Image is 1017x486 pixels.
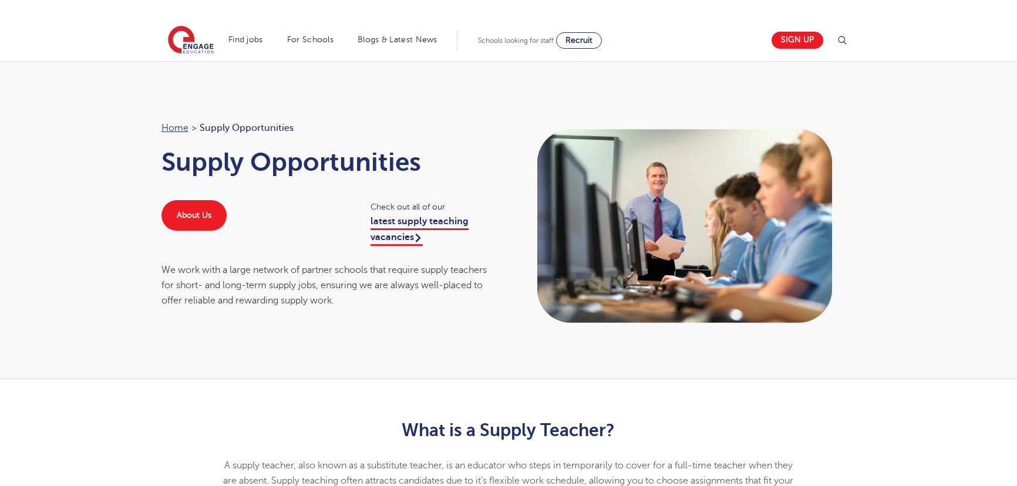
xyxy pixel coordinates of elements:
[161,262,497,309] div: We work with a large network of partner schools that require supply teachers for short- and long-...
[371,216,469,245] a: latest supply teaching vacancies
[161,123,188,133] a: Home
[161,120,497,136] nav: breadcrumb
[161,200,227,231] a: About Us
[228,35,263,44] a: Find jobs
[221,420,797,440] h2: What is a Supply Teacher?
[191,123,197,133] span: >
[168,26,214,55] img: Engage Education
[371,200,497,214] span: Check out all of our
[161,147,497,177] h1: Supply Opportunities
[358,35,437,44] a: Blogs & Latest News
[565,36,592,45] span: Recruit
[478,36,554,45] span: Schools looking for staff
[200,120,294,136] span: Supply Opportunities
[287,35,334,44] a: For Schools
[772,32,823,49] a: Sign up
[556,32,602,49] a: Recruit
